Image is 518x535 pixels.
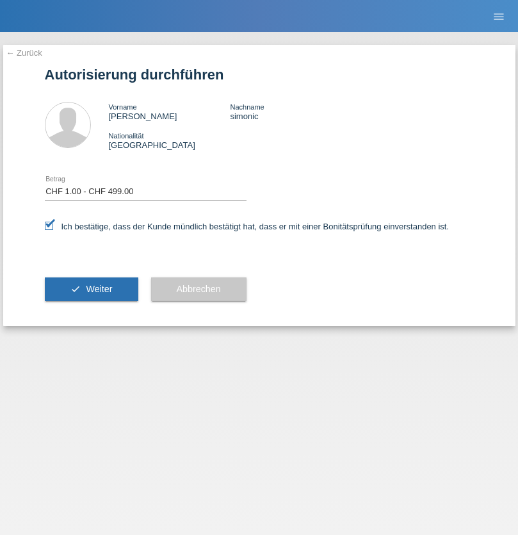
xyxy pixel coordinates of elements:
[6,48,42,58] a: ← Zurück
[230,103,264,111] span: Nachname
[151,277,247,302] button: Abbrechen
[109,132,144,140] span: Nationalität
[45,67,474,83] h1: Autorisierung durchführen
[70,284,81,294] i: check
[492,10,505,23] i: menu
[109,103,137,111] span: Vorname
[230,102,352,121] div: simonic
[109,102,231,121] div: [PERSON_NAME]
[86,284,112,294] span: Weiter
[486,12,512,20] a: menu
[45,222,449,231] label: Ich bestätige, dass der Kunde mündlich bestätigt hat, dass er mit einer Bonitätsprüfung einversta...
[45,277,138,302] button: check Weiter
[177,284,221,294] span: Abbrechen
[109,131,231,150] div: [GEOGRAPHIC_DATA]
